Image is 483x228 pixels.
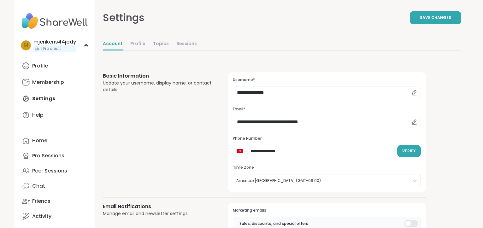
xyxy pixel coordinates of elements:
[32,152,64,159] div: Pro Sessions
[103,38,123,50] a: Account
[239,221,308,226] span: Sales, discounts, and special offers
[233,77,421,83] h3: Username*
[33,38,76,45] div: mjenkens44jody
[20,108,90,123] a: Help
[20,133,90,148] a: Home
[20,58,90,73] a: Profile
[20,209,90,224] a: Activity
[233,136,421,141] h3: Phone Number
[20,178,90,194] a: Chat
[32,137,47,144] div: Home
[41,46,61,51] span: 1 Pro credit
[20,194,90,209] a: Friends
[32,198,50,205] div: Friends
[410,11,461,24] button: Save Changes
[153,38,169,50] a: Topics
[103,10,144,25] div: Settings
[20,75,90,90] a: Membership
[176,38,197,50] a: Sessions
[32,183,45,190] div: Chat
[103,72,213,80] h3: Basic Information
[233,208,421,213] h3: Marketing emails
[397,145,421,157] button: Verify
[402,148,416,154] span: Verify
[20,163,90,178] a: Peer Sessions
[420,15,451,20] span: Save Changes
[233,107,421,112] h3: Email*
[103,203,213,210] h3: Email Notifications
[32,213,51,220] div: Activity
[20,148,90,163] a: Pro Sessions
[32,167,67,174] div: Peer Sessions
[103,80,213,93] div: Update your username, display name, or contact details
[103,210,213,217] div: Manage email and newsletter settings
[20,10,90,32] img: ShareWell Nav Logo
[24,41,28,50] span: m
[32,112,44,119] div: Help
[233,165,421,170] h3: Time Zone
[32,62,48,69] div: Profile
[32,79,64,86] div: Membership
[130,38,145,50] a: Profile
